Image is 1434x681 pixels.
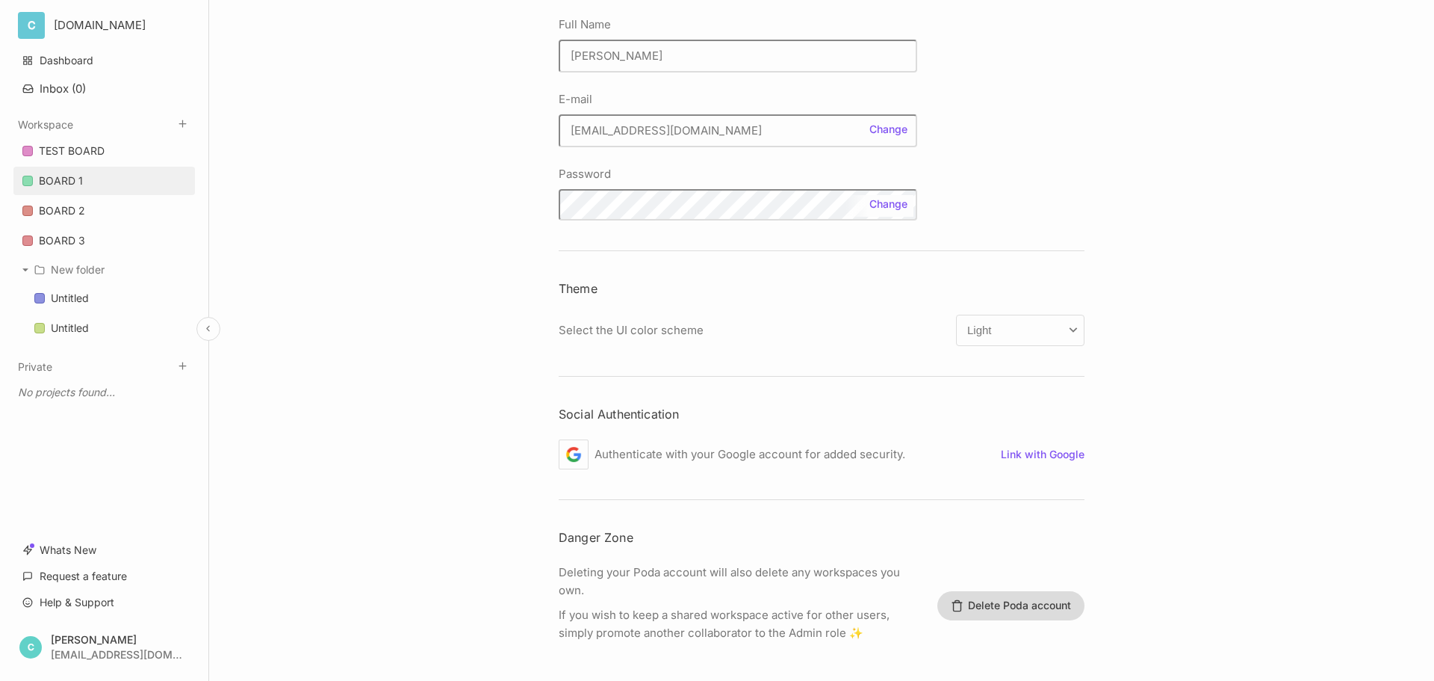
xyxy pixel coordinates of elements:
p: If you wish to keep a shared workspace active for other users, simply promote another collaborato... [559,606,917,643]
button: Change password [866,199,910,209]
img: Google [565,446,582,463]
div: C [19,636,42,659]
div: Workspace [13,132,195,348]
a: BOARD 2 [13,197,195,225]
div: BOARD 2 [13,197,195,226]
div: TEST BOARD [39,142,105,160]
label: Password [559,165,917,183]
div: Untitled [51,289,89,307]
div: [EMAIL_ADDRESS][DOMAIN_NAME] [51,649,182,660]
a: Request a feature [13,562,195,591]
a: BOARD 1 [13,167,195,195]
a: Dashboard [13,46,195,75]
button: Inbox (0) [13,76,195,102]
a: BOARD 3 [13,227,195,255]
div: Untitled [25,284,195,313]
span: thanks [849,626,863,640]
a: Untitled [25,314,195,342]
a: Help & Support [13,588,195,617]
label: Full Name [559,16,917,34]
div: New folder [51,261,105,279]
div: BOARD 1 [13,167,195,196]
div: Select the UI color scheme [559,321,874,339]
button: C[DOMAIN_NAME] [18,12,190,39]
div: Private [13,375,195,410]
a: Whats New [13,536,195,564]
div: New folder [13,256,195,283]
p: Authenticate with your Google account for added security. [595,446,905,463]
h3: Social Authentication [559,407,1084,422]
button: Delete Poda account [937,591,1085,620]
button: Link with Google [1001,449,1084,460]
div: BOARD 1 [39,172,83,190]
button: C[PERSON_NAME][EMAIL_ADDRESS][DOMAIN_NAME] [13,625,195,669]
div: C [18,12,45,39]
div: BOARD 2 [39,202,85,220]
h3: Theme [559,281,1084,297]
button: Private [18,360,52,373]
div: No projects found... [13,379,195,406]
a: Untitled [25,284,195,312]
div: [DOMAIN_NAME] [54,19,167,32]
div: TEST BOARD [13,137,195,166]
div: [PERSON_NAME] [51,634,182,645]
div: Untitled [51,319,89,337]
div: BOARD 3 [39,232,85,250]
input: Enter a display name [559,40,917,73]
h3: Danger Zone [559,530,1084,546]
div: Untitled [25,314,195,343]
label: E-mail [559,90,917,108]
button: Change email [866,124,910,135]
a: TEST BOARD [13,137,195,165]
button: Workspace [18,118,73,131]
p: Deleting your Poda account will also delete any workspaces you own. [559,564,917,600]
